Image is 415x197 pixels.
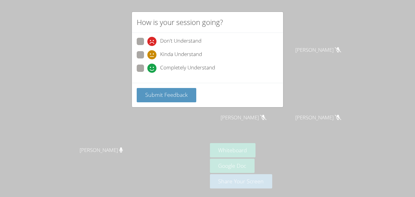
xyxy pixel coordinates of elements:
span: Kinda Understand [160,50,202,59]
span: Submit Feedback [145,91,188,98]
span: Completely Understand [160,64,215,73]
h2: How is your session going? [137,17,223,28]
button: Submit Feedback [137,88,196,102]
span: Don't Understand [160,37,201,46]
